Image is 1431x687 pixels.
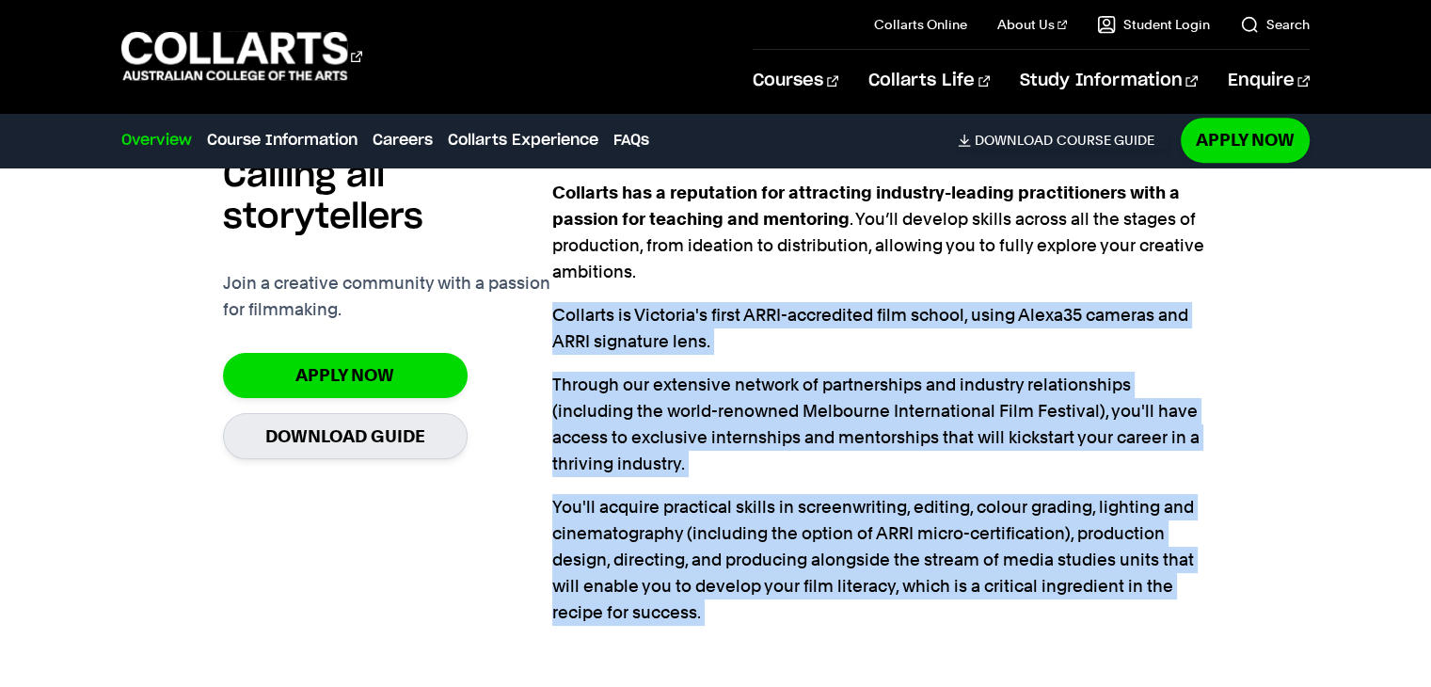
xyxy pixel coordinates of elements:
[975,132,1053,149] span: Download
[552,180,1209,285] p: . You’ll develop skills across all the stages of production, from ideation to distribution, allow...
[121,129,192,152] a: Overview
[373,129,433,152] a: Careers
[448,129,598,152] a: Collarts Experience
[997,15,1067,34] a: About Us
[223,413,468,459] a: Download Guide
[613,129,649,152] a: FAQs
[552,494,1209,626] p: You'll acquire practical skills in screenwriting, editing, colour grading, lighting and cinematog...
[753,50,838,112] a: Courses
[1240,15,1310,34] a: Search
[868,50,990,112] a: Collarts Life
[958,132,1169,149] a: DownloadCourse Guide
[552,183,1180,229] strong: Collarts has a reputation for attracting industry-leading practitioners with a passion for teachi...
[207,129,358,152] a: Course Information
[1020,50,1197,112] a: Study Information
[552,372,1209,477] p: Through our extensive network of partnerships and industry relationships (including the world-ren...
[223,353,468,397] a: Apply Now
[552,302,1209,355] p: Collarts is Victoria's first ARRI-accredited film school, using Alexa35 cameras and ARRI signatur...
[223,155,552,238] h2: Calling all storytellers
[1181,118,1310,162] a: Apply Now
[1228,50,1310,112] a: Enquire
[121,29,362,83] div: Go to homepage
[1097,15,1210,34] a: Student Login
[223,270,552,323] p: Join a creative community with a passion for filmmaking.
[874,15,967,34] a: Collarts Online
